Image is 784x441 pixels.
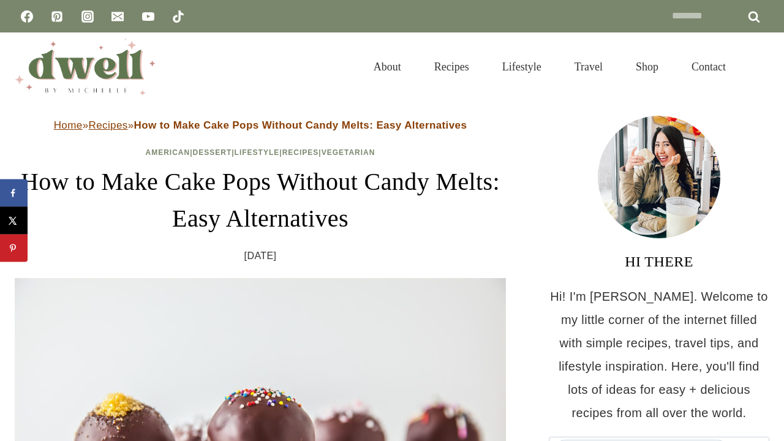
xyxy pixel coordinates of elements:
a: Lifestyle [235,148,280,157]
a: Facebook [15,4,39,29]
a: Shop [619,45,675,88]
h1: How to Make Cake Pops Without Candy Melts: Easy Alternatives [15,164,506,237]
a: Email [105,4,130,29]
span: | | | | [146,148,375,157]
strong: How to Make Cake Pops Without Candy Melts: Easy Alternatives [134,119,467,131]
a: Recipes [418,45,486,88]
a: Vegetarian [322,148,375,157]
button: View Search Form [748,56,769,77]
time: [DATE] [244,247,277,265]
a: Dessert [193,148,232,157]
a: Travel [558,45,619,88]
a: Recipes [282,148,319,157]
a: About [357,45,418,88]
span: » » [54,119,467,131]
nav: Primary Navigation [357,45,742,88]
p: Hi! I'm [PERSON_NAME]. Welcome to my little corner of the internet filled with simple recipes, tr... [549,285,769,424]
a: Contact [675,45,742,88]
a: Lifestyle [486,45,558,88]
a: Recipes [89,119,128,131]
a: Home [54,119,83,131]
h3: HI THERE [549,251,769,273]
a: Instagram [75,4,100,29]
a: YouTube [136,4,160,29]
a: Pinterest [45,4,69,29]
a: TikTok [166,4,190,29]
img: DWELL by michelle [15,39,156,95]
a: American [146,148,190,157]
